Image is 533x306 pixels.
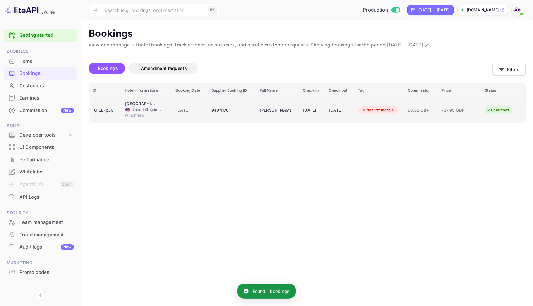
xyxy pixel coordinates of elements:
a: Promo codes [4,266,77,278]
div: Bookings [4,67,77,80]
th: Booking Date [172,83,208,98]
th: Full Name [256,83,299,98]
div: Promo codes [19,269,74,276]
img: LiteAPI logo [5,5,55,15]
div: Commission [19,107,74,114]
div: Customers [4,80,77,92]
div: Whitelabel [19,168,74,176]
div: Developer tools [19,132,68,139]
div: Vishal Joshi [260,105,291,115]
div: CommissionNew [4,104,77,117]
span: Security [4,210,77,216]
div: Performance [4,154,77,166]
th: ID [89,83,121,98]
span: Business [4,48,77,55]
button: Collapse navigation [35,290,46,301]
div: ⌘K [208,6,217,14]
div: [DATE] [329,105,350,115]
p: Found 1 bookings [253,288,290,294]
a: Bookings [4,67,77,79]
th: Price [438,83,481,98]
a: API Logs [4,191,77,203]
a: Earnings [4,92,77,104]
div: 9494176 [211,105,252,115]
p: View and manage all hotel bookings, track reservation statuses, and handle customer requests. Sho... [89,41,526,49]
a: Performance [4,154,77,165]
span: Bookings [98,66,118,71]
a: Whitelabel [4,166,77,177]
span: Amendment requests [141,66,187,71]
div: Promo codes [4,266,77,279]
a: Customers [4,80,77,91]
p: Bookings [89,28,526,40]
span: United Kingdom of Great Britain and Northern Ireland [125,108,130,112]
span: United Kingdom of [GEOGRAPHIC_DATA] and [GEOGRAPHIC_DATA] [132,107,163,113]
div: Switch to Sandbox mode [360,7,402,14]
div: Performance [19,156,74,163]
div: Developer tools [4,130,77,141]
div: Getting started [4,29,77,42]
th: Check out [325,83,354,98]
span: Production [363,7,388,14]
div: Four Seasons Hotel Hampshire [125,101,156,107]
th: Status [481,83,525,98]
div: account-settings tabs [89,63,492,74]
div: UI Components [19,144,74,151]
div: Bookings [19,70,74,77]
div: Whitelabel [4,166,77,178]
div: New [61,244,74,250]
th: Commission [404,83,438,98]
div: API Logs [19,194,74,201]
div: Customers [19,82,74,90]
div: Team management [19,219,74,226]
div: _OlEE-p3G [93,105,117,115]
th: Hotel informations [121,83,172,98]
img: With Joy [512,5,522,15]
a: Fraud management [4,229,77,240]
span: Build [4,123,77,129]
th: Tag [354,83,404,98]
div: Home [19,58,74,65]
div: Non-refundable [358,106,398,114]
span: [DATE] [175,107,204,114]
div: [DATE] [303,105,321,115]
div: Audit logs [19,244,74,251]
span: 90.62 GBP [408,107,434,114]
a: Audit logsNew [4,241,77,253]
span: [DATE] - [DATE] [387,42,423,48]
input: Search (e.g. bookings, documentation) [101,4,205,16]
div: [DATE] — [DATE] [418,7,449,13]
a: Getting started [19,32,74,39]
div: Confirmed [482,106,513,114]
th: Supplier Booking ID [208,83,256,98]
div: Earnings [19,95,74,102]
th: Check in [299,83,325,98]
a: Home [4,55,77,67]
a: Team management [4,216,77,228]
p: [DOMAIN_NAME] [467,7,499,13]
a: CommissionNew [4,104,77,116]
button: Change date range [424,42,430,48]
span: Marketing [4,260,77,266]
a: UI Components [4,141,77,153]
table: booking table [89,83,525,123]
div: New [61,108,74,113]
span: 737.95 GBP [441,107,473,114]
span: Winchfield [125,113,156,118]
div: Team management [4,216,77,229]
div: Fraud management [19,231,74,239]
button: Filter [492,63,526,76]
